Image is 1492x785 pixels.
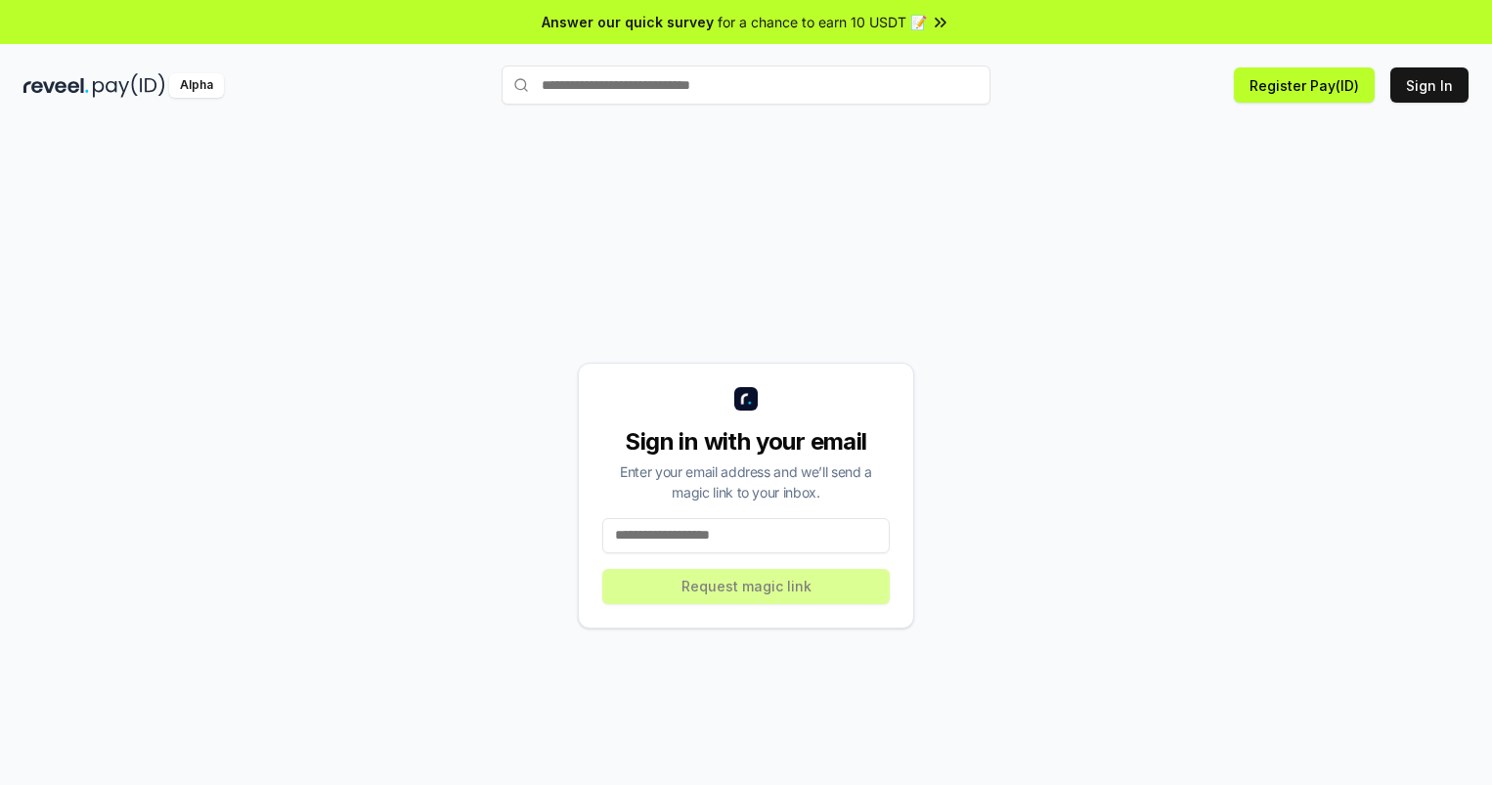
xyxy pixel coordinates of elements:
button: Register Pay(ID) [1234,67,1375,103]
div: Enter your email address and we’ll send a magic link to your inbox. [602,461,890,502]
span: Answer our quick survey [542,12,714,32]
span: for a chance to earn 10 USDT 📝 [718,12,927,32]
img: pay_id [93,73,165,98]
img: logo_small [734,387,758,411]
button: Sign In [1390,67,1469,103]
img: reveel_dark [23,73,89,98]
div: Alpha [169,73,224,98]
div: Sign in with your email [602,426,890,458]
